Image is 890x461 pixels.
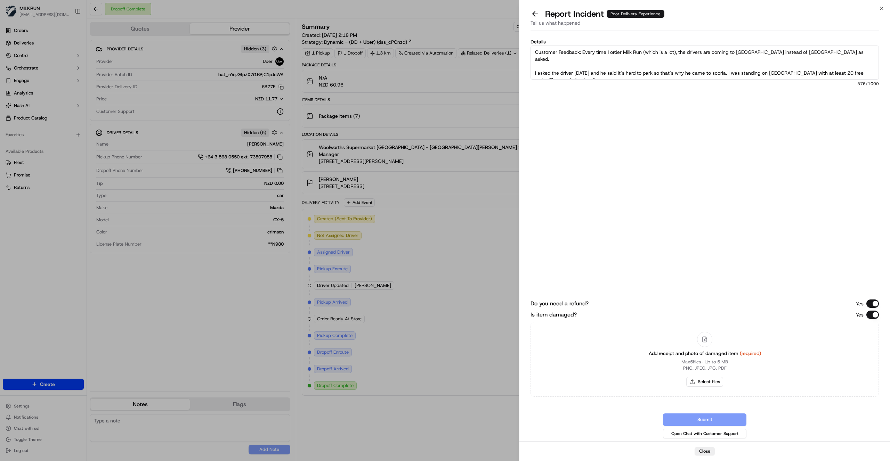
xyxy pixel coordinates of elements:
div: Poor Delivery Experience [607,10,664,18]
div: Tell us what happened [531,19,879,31]
p: Report Incident [545,8,664,19]
p: PNG, JPEG, JPG, PDF [683,365,727,371]
span: (required) [740,350,761,356]
label: Is item damaged? [531,311,577,319]
p: Yes [856,300,864,307]
button: Select files [686,377,723,387]
p: Yes [856,311,864,318]
label: Details [531,39,879,44]
span: 576 /1000 [531,81,879,87]
p: Max 5 files ∙ Up to 5 MB [681,359,728,365]
button: Close [695,447,715,455]
label: Do you need a refund? [531,299,589,308]
button: Open Chat with Customer Support [663,429,746,438]
textarea: Customer Feedback: Every time I order Milk Run (which is a lot), the drivers are coming to [GEOGR... [531,46,879,80]
span: Add receipt and photo of damaged item [649,350,761,356]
